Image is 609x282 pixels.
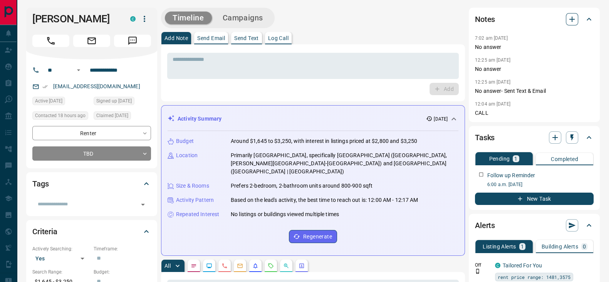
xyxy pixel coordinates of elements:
[32,225,57,238] h2: Criteria
[164,35,188,41] p: Add Note
[475,216,594,235] div: Alerts
[487,181,594,188] p: 6:00 a.m. [DATE]
[237,263,243,269] svg: Emails
[487,171,535,180] p: Follow up Reminder
[551,156,578,162] p: Completed
[542,244,578,249] p: Building Alerts
[114,35,151,47] span: Message
[176,137,194,145] p: Budget
[521,244,524,249] p: 1
[176,196,214,204] p: Activity Pattern
[475,10,594,29] div: Notes
[32,111,90,122] div: Wed Oct 15 2025
[283,263,289,269] svg: Opportunities
[138,199,148,210] button: Open
[483,244,516,249] p: Listing Alerts
[96,112,128,119] span: Claimed [DATE]
[96,97,132,105] span: Signed up [DATE]
[475,193,594,205] button: New Task
[475,131,495,144] h2: Tasks
[231,182,372,190] p: Prefers 2-bedroom, 2-bathroom units around 800-900 sqft
[475,87,594,95] p: No answer- Sent Text & Email
[32,146,151,161] div: TBD
[176,151,198,159] p: Location
[231,137,417,145] p: Around $1,645 to $3,250, with interest in listings priced at $2,800 and $3,250
[32,222,151,241] div: Criteria
[231,151,458,176] p: Primarily [GEOGRAPHIC_DATA], specifically [GEOGRAPHIC_DATA] ([GEOGRAPHIC_DATA], [PERSON_NAME][GEO...
[475,57,510,63] p: 12:25 am [DATE]
[299,263,305,269] svg: Agent Actions
[94,245,151,252] p: Timeframe:
[475,101,510,107] p: 12:04 am [DATE]
[206,263,212,269] svg: Lead Browsing Activity
[130,16,136,22] div: condos.ca
[35,112,86,119] span: Contacted 18 hours ago
[42,84,48,89] svg: Email Verified
[168,112,458,126] div: Activity Summary[DATE]
[475,269,480,274] svg: Push Notification Only
[252,263,258,269] svg: Listing Alerts
[289,230,337,243] button: Regenerate
[32,178,49,190] h2: Tags
[221,263,228,269] svg: Calls
[475,43,594,51] p: No answer
[503,262,542,269] a: Tailored For You
[268,35,289,41] p: Log Call
[197,35,225,41] p: Send Email
[74,65,83,75] button: Open
[495,263,500,268] div: condos.ca
[234,35,259,41] p: Send Text
[583,244,586,249] p: 0
[94,111,151,122] div: Thu Sep 25 2025
[475,13,495,25] h2: Notes
[231,210,339,218] p: No listings or buildings viewed multiple times
[35,97,62,105] span: Active [DATE]
[489,156,510,161] p: Pending
[176,182,209,190] p: Size & Rooms
[32,13,119,25] h1: [PERSON_NAME]
[268,263,274,269] svg: Requests
[434,116,448,123] p: [DATE]
[215,12,271,24] button: Campaigns
[475,262,490,269] p: Off
[32,175,151,193] div: Tags
[94,269,151,275] p: Budget:
[475,79,510,85] p: 12:25 am [DATE]
[176,210,219,218] p: Repeated Interest
[475,109,594,117] p: CALL
[32,252,90,265] div: Yes
[475,35,508,41] p: 7:02 am [DATE]
[475,65,594,73] p: No answer
[475,219,495,232] h2: Alerts
[231,196,418,204] p: Based on the lead's activity, the best time to reach out is: 12:00 AM - 12:17 AM
[32,35,69,47] span: Call
[32,126,151,140] div: Renter
[178,115,221,123] p: Activity Summary
[165,12,212,24] button: Timeline
[32,97,90,107] div: Tue Sep 23 2025
[164,263,171,269] p: All
[498,273,570,281] span: rent price range: 1481,3575
[191,263,197,269] svg: Notes
[475,128,594,147] div: Tasks
[73,35,110,47] span: Email
[32,245,90,252] p: Actively Searching:
[53,83,140,89] a: [EMAIL_ADDRESS][DOMAIN_NAME]
[32,269,90,275] p: Search Range:
[514,156,517,161] p: 1
[94,97,151,107] div: Tue Sep 23 2025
